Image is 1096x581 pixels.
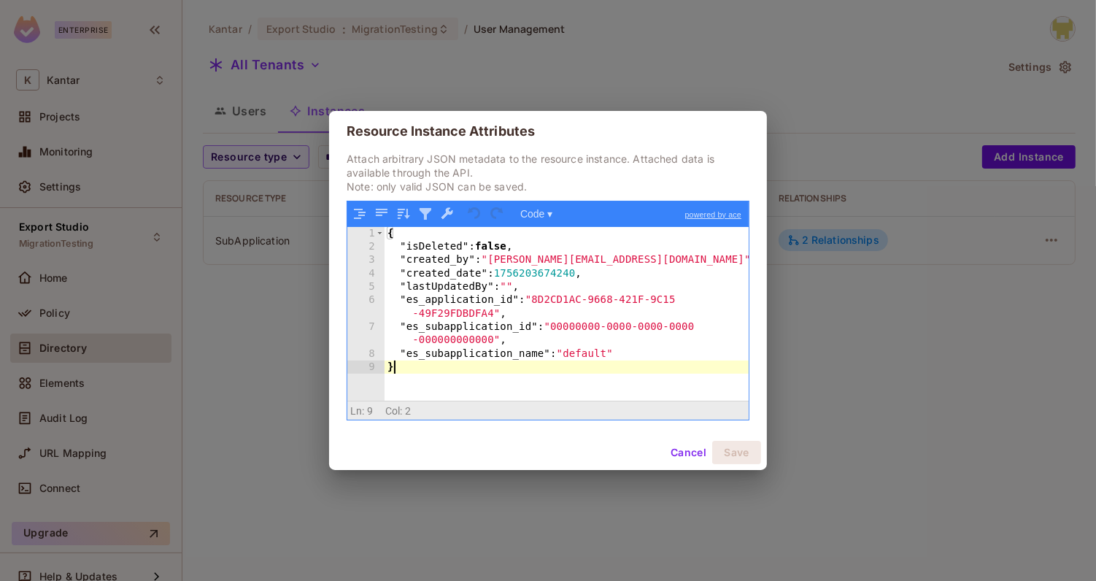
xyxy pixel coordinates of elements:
span: 2 [405,405,411,417]
div: 9 [347,361,385,374]
div: 8 [347,347,385,361]
div: 6 [347,293,385,320]
button: Repair JSON: fix quotes and escape characters, remove comments and JSONP notation, turn JavaScrip... [438,204,457,223]
button: Filter, sort, or transform contents [416,204,435,223]
span: Col: [385,405,403,417]
button: Format JSON data, with proper indentation and line feeds (Ctrl+I) [350,204,369,223]
button: Undo last action (Ctrl+Z) [466,204,485,223]
button: Redo (Ctrl+Shift+Z) [487,204,506,223]
div: 2 [347,240,385,253]
button: Save [712,441,761,464]
span: Ln: [350,405,364,417]
button: Sort contents [394,204,413,223]
div: 1 [347,227,385,240]
a: powered by ace [678,201,749,228]
button: Cancel [665,441,712,464]
button: Code ▾ [515,204,557,223]
div: 3 [347,253,385,266]
h2: Resource Instance Attributes [329,111,767,152]
div: 7 [347,320,385,347]
span: 9 [367,405,373,417]
div: 4 [347,267,385,280]
div: 5 [347,280,385,293]
p: Attach arbitrary JSON metadata to the resource instance. Attached data is available through the A... [347,152,749,193]
button: Compact JSON data, remove all whitespaces (Ctrl+Shift+I) [372,204,391,223]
